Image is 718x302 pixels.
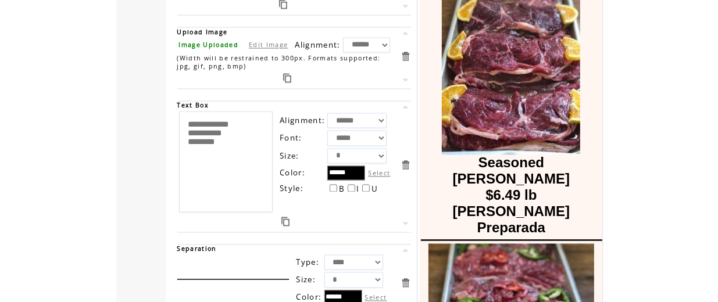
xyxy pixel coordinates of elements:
[400,160,411,171] a: Delete this item
[280,116,325,126] span: Alignment:
[339,184,345,195] span: B
[400,278,411,289] a: Delete this item
[297,275,316,285] span: Size:
[400,75,411,86] a: Move this item down
[280,168,305,178] span: Color:
[400,1,411,12] a: Move this item down
[400,28,411,39] a: Move this item up
[453,155,570,236] font: Seasoned [PERSON_NAME] $6.49 lb [PERSON_NAME] Preparada
[177,28,228,36] span: Upload Image
[295,40,341,51] span: Alignment:
[280,151,299,161] span: Size:
[177,245,217,253] span: Separation
[368,169,390,178] label: Select
[297,257,320,268] span: Type:
[400,245,411,256] a: Move this item up
[400,51,411,62] a: Delete this item
[280,133,302,143] span: Font:
[179,41,239,49] span: Image Uploaded
[365,293,387,302] label: Select
[400,102,411,113] a: Move this item up
[283,74,291,83] a: Duplicate this item
[371,184,378,195] span: U
[249,41,288,49] a: Edit Image
[281,217,290,227] a: Duplicate this item
[177,55,381,71] span: (Width will be restrained to 300px. Formats supported: jpg, gif, png, bmp)
[177,102,209,110] span: Text Box
[280,184,303,194] span: Style:
[400,218,411,229] a: Move this item down
[357,184,360,195] span: I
